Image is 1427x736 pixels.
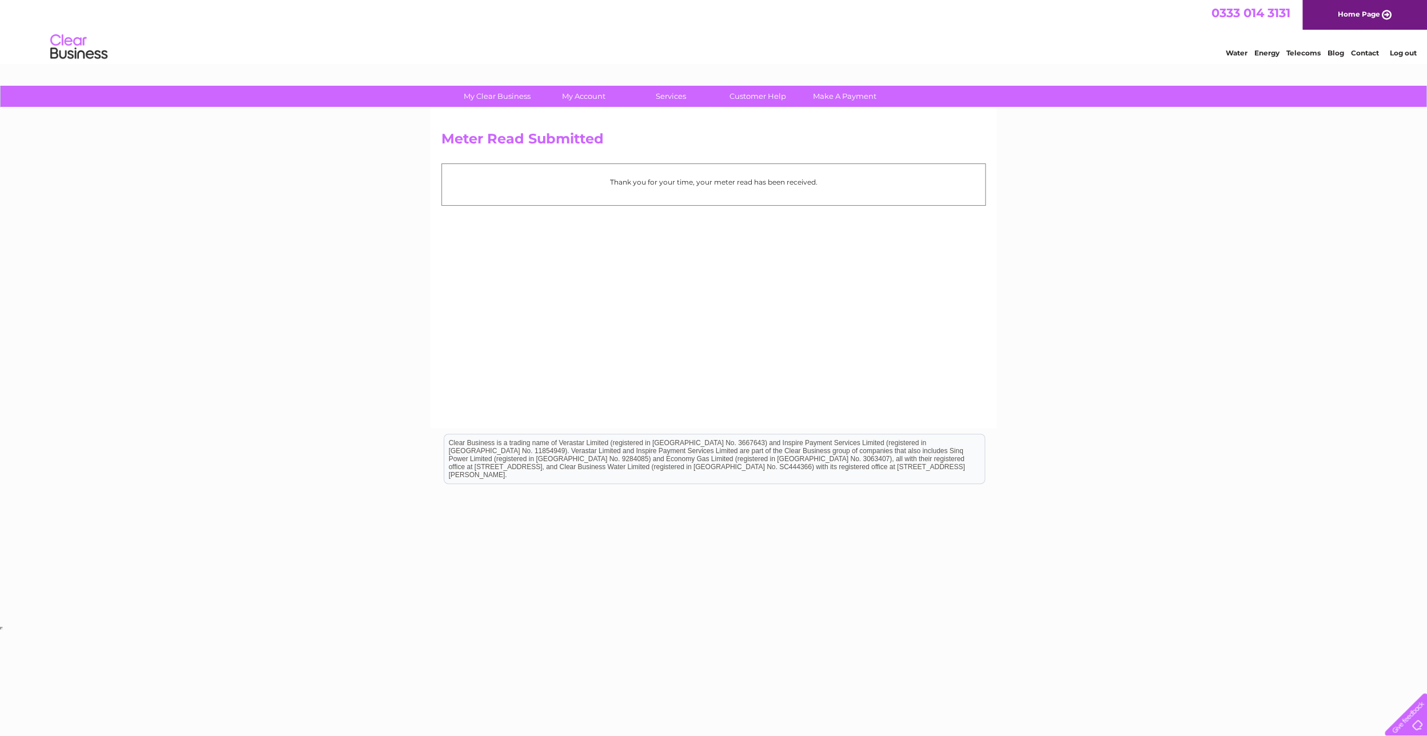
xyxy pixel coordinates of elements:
a: Energy [1254,49,1279,57]
a: 0333 014 3131 [1211,6,1290,20]
a: My Clear Business [450,86,544,107]
h2: Meter Read Submitted [441,131,986,153]
a: Contact [1351,49,1379,57]
a: Water [1226,49,1247,57]
div: Clear Business is a trading name of Verastar Limited (registered in [GEOGRAPHIC_DATA] No. 3667643... [444,6,984,55]
a: Blog [1328,49,1344,57]
a: Log out [1389,49,1416,57]
a: My Account [537,86,631,107]
a: Make A Payment [798,86,892,107]
a: Telecoms [1286,49,1321,57]
p: Thank you for your time, your meter read has been received. [448,177,979,187]
a: Customer Help [711,86,805,107]
img: logo.png [50,30,108,65]
a: Services [624,86,718,107]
